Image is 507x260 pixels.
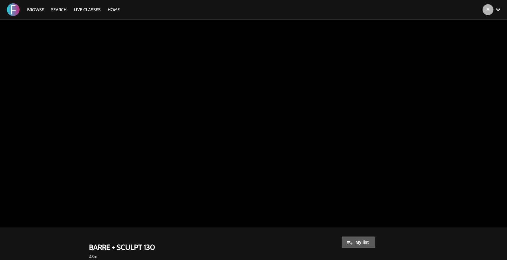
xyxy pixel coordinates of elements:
a: LIVE CLASSES [71,7,104,12]
h5: 48m [89,254,291,260]
a: Search [48,7,70,12]
a: Browse [24,7,47,12]
nav: Primary [24,7,123,13]
a: HOME [105,7,123,12]
strong: BARRE + SCULPT 130 [89,243,155,252]
button: My list [342,237,375,248]
img: FORMATION [7,3,20,16]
